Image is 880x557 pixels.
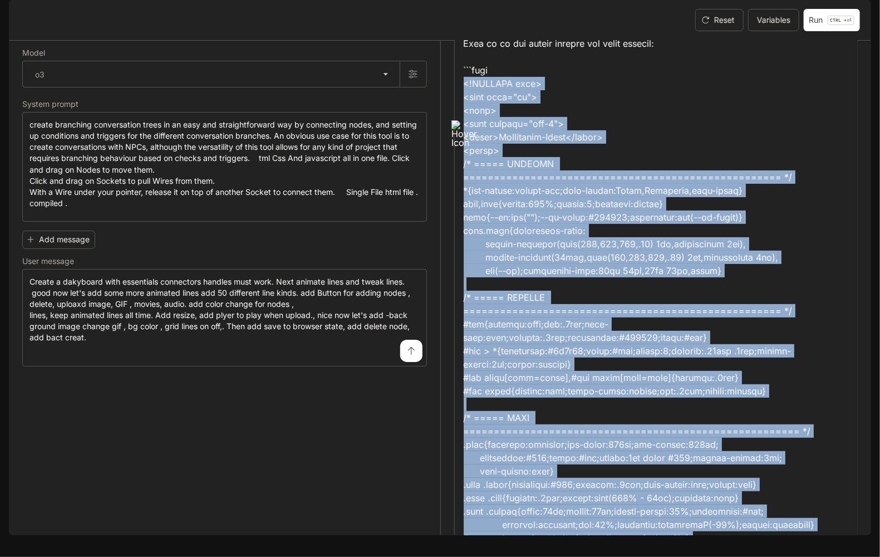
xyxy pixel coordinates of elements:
[748,9,799,31] button: Variables
[830,17,847,23] p: CTRL +
[695,9,744,31] button: Reset
[22,100,78,108] p: System prompt
[804,9,860,31] button: RunCTRL +⏎
[35,69,45,80] p: o3
[22,257,74,265] p: User message
[828,16,854,25] p: ⏎
[22,49,45,57] p: Model
[22,231,95,249] button: Add message
[23,61,400,87] div: o3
